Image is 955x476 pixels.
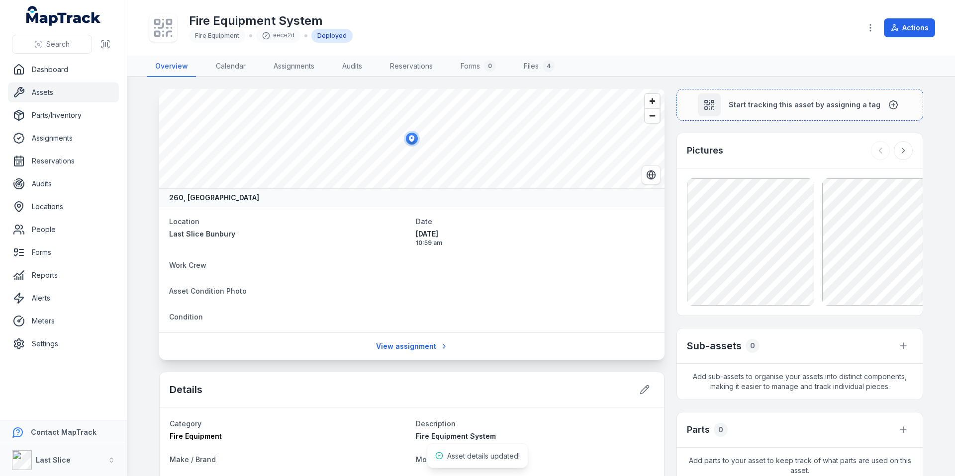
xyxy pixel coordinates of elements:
a: Assignments [8,128,119,148]
a: Reservations [382,56,441,77]
a: Audits [8,174,119,194]
div: eece2d [256,29,300,43]
canvas: Map [159,89,665,188]
span: Start tracking this asset by assigning a tag [729,100,880,110]
span: Category [170,419,201,428]
a: Locations [8,197,119,217]
span: Fire Equipment [195,32,239,39]
a: View assignment [370,337,455,356]
a: MapTrack [26,6,101,26]
a: Audits [334,56,370,77]
span: Date [416,217,432,226]
div: 0 [714,423,728,437]
button: Zoom out [645,108,660,123]
h2: Sub-assets [687,339,742,353]
span: Make / Brand [170,455,216,464]
strong: Contact MapTrack [31,428,96,436]
span: Search [46,39,70,49]
a: Assets [8,82,119,102]
a: Alerts [8,288,119,308]
button: Actions [884,18,935,37]
span: [DATE] [416,229,655,239]
button: Start tracking this asset by assigning a tag [676,89,923,121]
a: Meters [8,311,119,331]
a: Dashboard [8,60,119,79]
h3: Parts [687,423,710,437]
div: 0 [484,60,496,72]
a: Reservations [8,151,119,171]
span: Work Crew [169,261,206,269]
span: 10:59 am [416,239,655,247]
span: Add sub-assets to organise your assets into distinct components, making it easier to manage and t... [677,364,923,399]
a: Overview [147,56,196,77]
a: Forms [8,242,119,262]
span: Asset Condition Photo [169,287,247,295]
h1: Fire Equipment System [189,13,353,29]
a: Parts/Inventory [8,105,119,125]
span: Asset details updated! [447,452,520,460]
button: Zoom in [645,94,660,108]
div: 0 [746,339,760,353]
span: Fire Equipment System [416,432,496,440]
a: People [8,220,119,239]
a: Settings [8,334,119,354]
span: Model [416,455,438,464]
h3: Pictures [687,144,723,158]
span: Description [416,419,456,428]
div: Deployed [311,29,353,43]
span: Location [169,217,199,226]
span: Last Slice Bunbury [169,230,235,238]
strong: Last Slice [36,456,71,464]
a: Forms0 [453,56,504,77]
time: 10/10/2025, 10:59:00 am [416,229,655,247]
a: Reports [8,265,119,285]
span: Condition [169,313,203,321]
button: Switch to Satellite View [642,165,661,184]
strong: 260, [GEOGRAPHIC_DATA] [169,193,259,203]
a: Calendar [208,56,254,77]
span: Fire Equipment [170,432,222,440]
div: 4 [543,60,555,72]
a: Files4 [516,56,563,77]
button: Search [12,35,92,54]
a: Assignments [266,56,322,77]
a: Last Slice Bunbury [169,229,408,239]
h2: Details [170,383,202,397]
